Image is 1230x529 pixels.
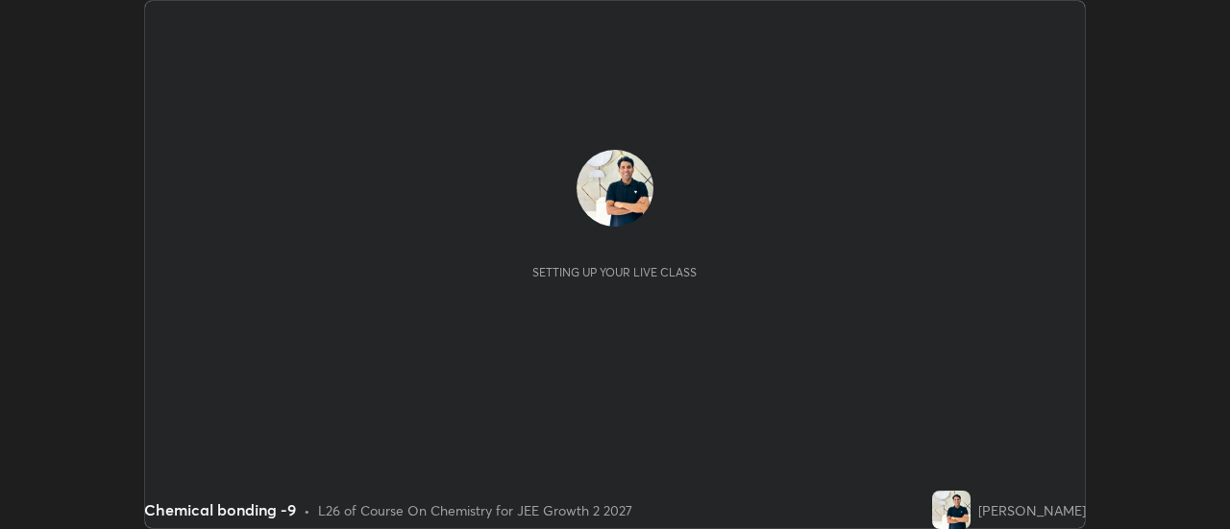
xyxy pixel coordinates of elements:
[144,498,296,521] div: Chemical bonding -9
[532,265,697,279] div: Setting up your live class
[577,150,653,227] img: 6f5849fa1b7a4735bd8d44a48a48ab07.jpg
[932,491,971,529] img: 6f5849fa1b7a4735bd8d44a48a48ab07.jpg
[318,500,632,520] div: L26 of Course On Chemistry for JEE Growth 2 2027
[978,500,1086,520] div: [PERSON_NAME]
[304,500,310,520] div: •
